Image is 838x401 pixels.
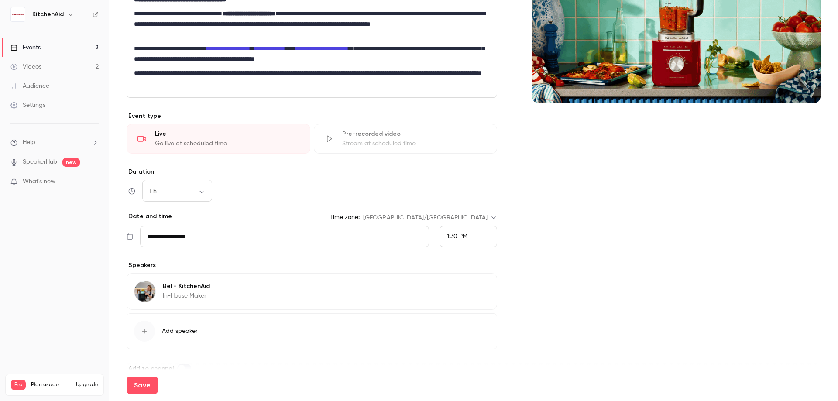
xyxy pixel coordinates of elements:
[140,226,429,247] input: Tue, Feb 17, 2026
[31,381,71,388] span: Plan usage
[163,291,210,300] p: In-House Maker
[342,130,487,138] div: Pre-recorded video
[127,273,497,310] div: Bel - KitchenAidBel - KitchenAidIn-House Maker
[127,313,497,349] button: Add speaker
[76,381,98,388] button: Upgrade
[10,101,45,110] div: Settings
[440,226,497,247] div: From
[62,158,80,167] span: new
[11,7,25,21] img: KitchenAid
[23,158,57,167] a: SpeakerHub
[127,112,497,120] p: Event type
[32,10,64,19] h6: KitchenAid
[342,139,487,148] div: Stream at scheduled time
[330,213,360,222] label: Time zone:
[127,212,172,221] p: Date and time
[155,130,299,138] div: Live
[23,177,55,186] span: What's new
[88,178,99,186] iframe: Noticeable Trigger
[10,82,49,90] div: Audience
[10,43,41,52] div: Events
[134,281,155,302] img: Bel - KitchenAid
[363,213,498,222] div: [GEOGRAPHIC_DATA]/[GEOGRAPHIC_DATA]
[155,139,299,148] div: Go live at scheduled time
[314,124,498,154] div: Pre-recorded videoStream at scheduled time
[23,138,35,147] span: Help
[127,168,497,176] label: Duration
[127,261,497,270] p: Speakers
[11,380,26,390] span: Pro
[162,327,198,336] span: Add speaker
[127,124,310,154] div: LiveGo live at scheduled time
[10,62,41,71] div: Videos
[163,282,210,291] p: Bel - KitchenAid
[447,233,467,240] span: 1:30 PM
[10,138,99,147] li: help-dropdown-opener
[127,377,158,394] button: Save
[142,187,212,195] div: 1 h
